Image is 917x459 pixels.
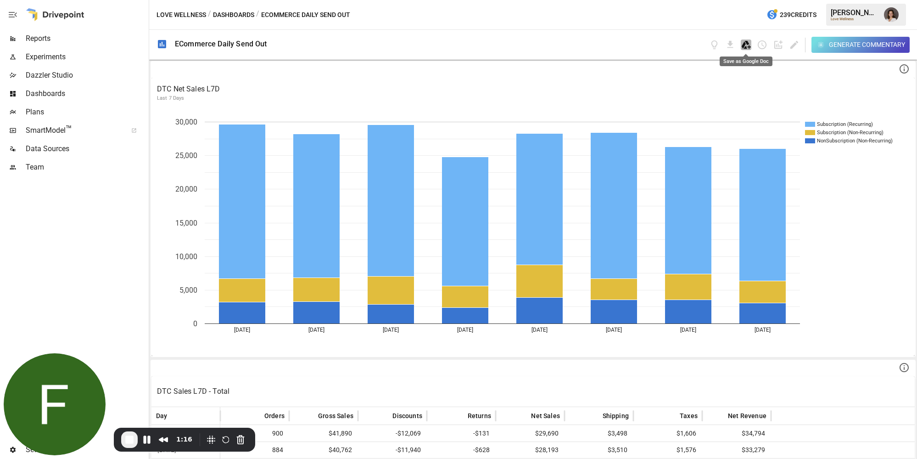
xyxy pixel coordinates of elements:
[773,40,783,50] button: Add widget
[817,138,893,144] text: NonSubscription (Non-Recurring)
[680,411,698,420] span: Taxes
[157,9,206,21] button: Love Wellness
[157,84,909,95] p: DTC Net Sales L7D
[26,125,121,136] span: SmartModel
[680,327,696,333] text: [DATE]
[472,442,491,458] span: -$628
[318,411,353,420] span: Gross Sales
[589,409,602,422] button: Sort
[675,442,698,458] span: $1,576
[720,57,772,66] div: Save as Google Doc
[26,70,147,81] span: Dazzler Studio
[457,327,473,333] text: [DATE]
[741,40,751,50] button: Save as Google Doc
[714,409,727,422] button: Sort
[534,425,560,442] span: $29,690
[603,411,629,420] span: Shipping
[740,442,766,458] span: $33,279
[327,442,353,458] span: $40,762
[829,39,905,51] div: Generate Commentary
[208,9,211,21] div: /
[392,411,422,420] span: Discounts
[817,121,873,127] text: Subscription (Recurring)
[531,327,548,333] text: [DATE]
[606,425,629,442] span: $3,498
[383,327,399,333] text: [DATE]
[394,425,422,442] span: -$12,069
[157,386,909,397] p: DTC Sales L7D - Total
[26,143,147,154] span: Data Sources
[709,40,720,50] button: View documentation
[251,409,263,422] button: Sort
[175,219,197,227] text: 15,000
[817,130,883,136] text: Subscription (Non-Recurring)
[175,118,197,126] text: 30,000
[725,40,736,50] button: Download dashboard
[740,425,766,442] span: $34,794
[179,286,197,295] text: 5,000
[175,252,197,261] text: 10,000
[26,88,147,99] span: Dashboards
[884,7,899,22] img: Franziska Ibscher
[379,409,391,422] button: Sort
[256,9,259,21] div: /
[26,33,147,44] span: Reports
[472,425,491,442] span: -$131
[175,40,267,48] div: ECommerce Daily Send Out
[606,327,622,333] text: [DATE]
[531,411,560,420] span: Net Sales
[175,185,197,193] text: 20,000
[831,17,878,21] div: Love Wellness
[175,151,197,160] text: 25,000
[789,40,800,50] button: Edit dashboard
[193,319,197,328] text: 0
[271,425,285,442] span: 900
[213,9,254,21] button: Dashboards
[327,425,353,442] span: $41,890
[26,107,147,118] span: Plans
[763,6,820,23] button: 239Credits
[878,2,904,28] button: Franziska Ibscher
[606,442,629,458] span: $3,510
[26,51,147,62] span: Experiments
[151,108,915,356] svg: A chart.
[234,327,250,333] text: [DATE]
[517,409,530,422] button: Sort
[811,37,910,53] button: Generate Commentary
[264,411,285,420] span: Orders
[304,409,317,422] button: Sort
[757,40,767,50] button: Schedule dashboard
[157,95,909,102] p: Last 7 Days
[675,425,698,442] span: $1,606
[534,442,560,458] span: $28,193
[271,442,285,458] span: 884
[66,124,72,135] span: ™
[156,411,168,420] span: Day
[755,327,771,333] text: [DATE]
[156,425,178,442] span: [DATE]
[831,8,878,17] div: [PERSON_NAME]
[394,442,422,458] span: -$11,940
[780,9,816,21] span: 239 Credits
[168,409,181,422] button: Sort
[308,327,324,333] text: [DATE]
[728,411,766,420] span: Net Revenue
[26,162,147,173] span: Team
[666,409,679,422] button: Sort
[454,409,467,422] button: Sort
[468,411,491,420] span: Returns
